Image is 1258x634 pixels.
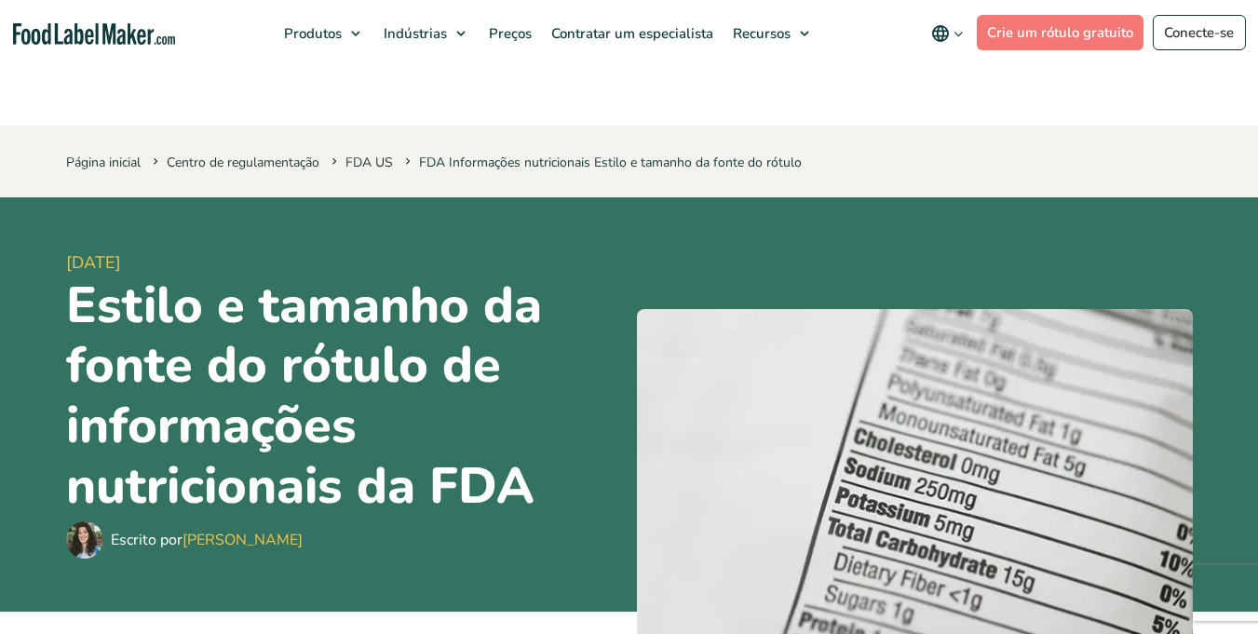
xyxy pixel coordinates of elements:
[66,154,141,171] a: Página inicial
[183,530,303,550] a: [PERSON_NAME]
[733,24,791,43] font: Recursos
[66,271,542,521] font: Estilo e tamanho da fonte do rótulo de informações nutricionais da FDA
[551,24,713,43] font: Contratar um especialista
[66,521,103,559] img: Maria Abi Hanna - Etiquetadora de Alimentos
[167,154,319,171] a: Centro de regulamentação
[66,251,121,274] font: [DATE]
[419,154,802,171] font: FDA Informações nutricionais Estilo e tamanho da fonte do rótulo
[1164,23,1234,42] font: Conecte-se
[345,154,393,171] a: FDA US
[987,23,1133,42] font: Crie um rótulo gratuito
[977,15,1144,50] a: Crie um rótulo gratuito
[384,24,447,43] font: Indústrias
[1153,15,1246,50] a: Conecte-se
[284,24,342,43] font: Produtos
[489,24,532,43] font: Preços
[111,530,183,550] font: Escrito por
